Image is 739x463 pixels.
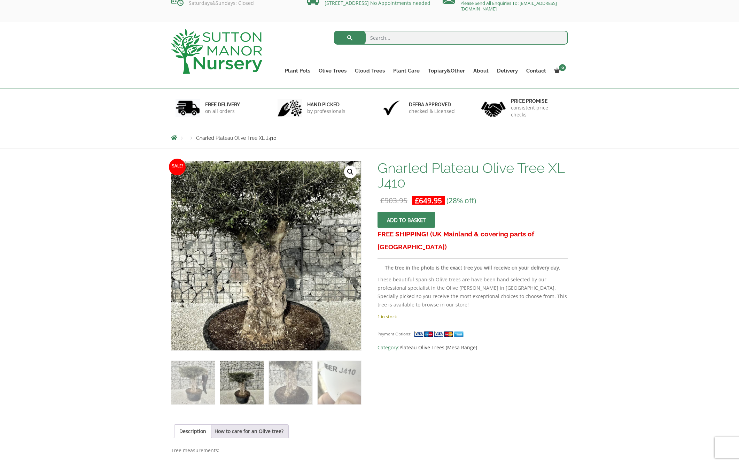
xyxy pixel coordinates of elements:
[399,344,477,351] a: Plateau Olive Trees (Mesa Range)
[378,343,568,352] span: Category:
[205,101,240,108] h6: FREE DELIVERY
[414,331,466,338] img: payment supported
[196,135,277,141] span: Gnarled Plateau Olive Tree XL J410
[424,66,469,76] a: Topiary&Other
[481,97,506,119] img: 4.jpg
[344,166,357,178] a: View full-screen image gallery
[171,135,568,141] nav: Breadcrumbs
[307,108,345,115] p: by professionals
[334,31,568,45] input: Search...
[511,104,564,118] p: consistent price checks
[171,361,215,404] img: Gnarled Plateau Olive Tree XL J410
[378,312,568,321] p: 1 in stock
[171,446,568,455] p: Tree measurements:
[378,275,568,309] p: These beautiful Spanish Olive trees are have been hand selected by our professional specialist in...
[220,361,264,404] img: Gnarled Plateau Olive Tree XL J410 - Image 2
[278,99,302,117] img: 2.jpg
[307,101,345,108] h6: hand picked
[550,66,568,76] a: 0
[379,99,404,117] img: 3.jpg
[318,361,361,404] img: Gnarled Plateau Olive Tree XL J410 - Image 4
[179,425,206,438] a: Description
[215,425,283,438] a: How to care for an Olive tree?
[205,108,240,115] p: on all orders
[281,66,314,76] a: Plant Pots
[169,159,186,175] span: Sale!
[409,101,455,108] h6: Defra approved
[469,66,493,76] a: About
[171,29,262,74] img: logo
[493,66,522,76] a: Delivery
[415,196,419,205] span: £
[385,264,560,271] strong: The tree in the photo is the exact tree you will receive on your delivery day.
[171,0,296,6] p: Saturdays&Sundays: Closed
[380,196,384,205] span: £
[415,196,442,205] bdi: 649.95
[389,66,424,76] a: Plant Care
[378,212,435,228] button: Add to basket
[378,331,411,336] small: Payment Options:
[559,64,566,71] span: 0
[378,161,568,190] h1: Gnarled Plateau Olive Tree XL J410
[378,228,568,253] h3: FREE SHIPPING! (UK Mainland & covering parts of [GEOGRAPHIC_DATA])
[176,99,200,117] img: 1.jpg
[511,98,564,104] h6: Price promise
[314,66,351,76] a: Olive Trees
[380,196,407,205] bdi: 903.95
[522,66,550,76] a: Contact
[409,108,455,115] p: checked & Licensed
[269,361,312,404] img: Gnarled Plateau Olive Tree XL J410 - Image 3
[351,66,389,76] a: Cloud Trees
[446,196,476,205] span: (28% off)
